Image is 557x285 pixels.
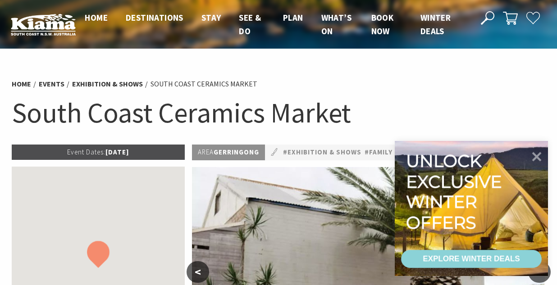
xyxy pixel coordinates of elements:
li: South Coast Ceramics Market [151,78,257,90]
span: Plan [283,12,303,23]
p: [DATE] [12,145,185,160]
a: Events [39,79,64,89]
h1: South Coast Ceramics Market [12,95,545,131]
button: < [187,261,209,283]
span: What’s On [321,12,352,36]
span: Stay [201,12,221,23]
a: #Exhibition & Shows [283,147,361,158]
p: Gerringong [192,145,265,160]
span: See & Do [239,12,261,36]
span: Destinations [126,12,183,23]
nav: Main Menu [76,11,470,38]
a: Exhibition & Shows [72,79,143,89]
a: Home [12,79,31,89]
div: Unlock exclusive winter offers [406,151,506,233]
a: #Family Friendly [365,147,427,158]
span: Book now [371,12,394,36]
span: Winter Deals [420,12,451,36]
span: Event Dates: [67,148,105,156]
div: EXPLORE WINTER DEALS [423,250,520,268]
img: Kiama Logo [11,14,76,36]
a: EXPLORE WINTER DEALS [401,250,542,268]
span: Area [198,148,214,156]
span: Home [85,12,108,23]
